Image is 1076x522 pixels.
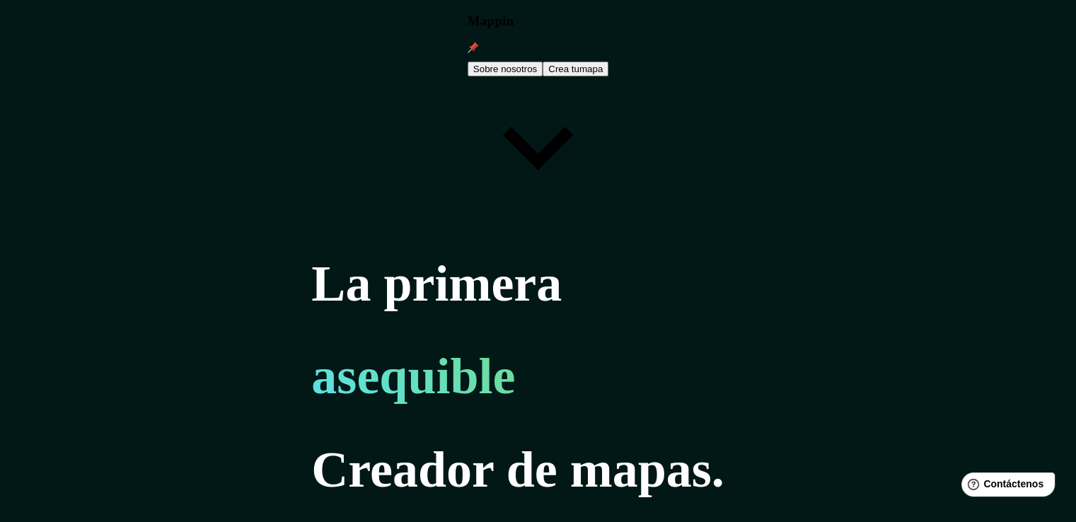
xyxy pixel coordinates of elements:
button: Sobre nosotros [468,62,543,76]
font: mapa [579,64,603,74]
font: Crea tu [548,64,579,74]
img: pin de mapeo [468,42,479,53]
font: La primera [311,255,562,312]
font: Creador de mapas. [311,441,724,498]
button: Crea tumapa [543,62,608,76]
iframe: Lanzador de widgets de ayuda [950,467,1060,506]
font: Mappin [468,13,514,28]
font: Sobre nosotros [473,64,537,74]
font: asequible [311,348,515,405]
